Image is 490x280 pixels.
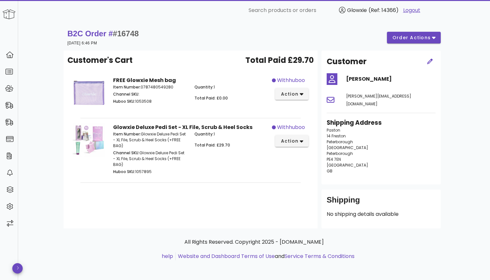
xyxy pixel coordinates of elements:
span: Paston [327,127,340,133]
p: Glowxie Deluxe Pedi Set - XL File, Scrub & Heel Socks (+FREE BAG) [113,131,187,149]
span: Glowxie [347,6,367,14]
span: Peterborough [327,151,353,156]
span: Channel SKU: [113,91,139,97]
img: Product Image [73,123,105,156]
span: Quantity: [194,84,214,90]
p: No shipping details available [327,210,436,218]
span: Peterborough [327,139,353,145]
span: Item Number: [113,84,141,90]
p: 1 [194,131,268,137]
button: order actions [387,32,441,43]
span: order actions [392,34,431,41]
span: Total Paid: £29.70 [194,142,230,148]
span: Huboo SKU: [113,99,135,104]
a: Website and Dashboard Terms of Use [178,252,275,260]
span: Total Paid: £0.00 [194,95,228,101]
p: 0787480549280 [113,84,187,90]
span: withhuboo [277,123,305,131]
small: [DATE] 6:46 PM [67,41,97,45]
span: Customer's Cart [67,54,133,66]
h2: Customer [327,56,367,67]
span: Huboo SKU: [113,169,135,174]
span: [GEOGRAPHIC_DATA] [327,162,368,168]
strong: B2C Order # [67,29,139,38]
p: All Rights Reserved. Copyright 2025 - [DOMAIN_NAME] [69,238,439,246]
span: [GEOGRAPHIC_DATA] [327,145,368,150]
h4: [PERSON_NAME] [346,75,436,83]
span: action [280,138,298,145]
p: Glowxie Deluxe Pedi Set - XL File, Scrub & Heel Socks (+FREE BAG) [113,150,187,168]
li: and [176,252,355,260]
span: Total Paid £29.70 [245,54,314,66]
span: 14 Freston [327,133,346,139]
span: PE4 7EN [327,157,341,162]
span: GB [327,168,332,174]
a: Logout [403,6,420,14]
h3: Shipping Address [327,118,436,127]
strong: Glowxie Deluxe Pedi Set - XL File, Scrub & Heel Socks [113,123,252,131]
div: Shipping [327,195,436,210]
span: withhuboo [277,76,305,84]
span: Channel SKU: [113,150,139,156]
strong: FREE Glowxie Mesh bag [113,76,176,84]
a: Service Terms & Conditions [285,252,355,260]
span: Quantity: [194,131,214,137]
span: (Ref: 14366) [368,6,399,14]
a: help [162,252,173,260]
button: action [275,135,309,147]
span: #16748 [113,29,139,38]
img: Product Image [73,76,105,109]
p: 1 [194,84,268,90]
span: action [280,91,298,98]
button: action [275,88,309,100]
span: Item Number: [113,131,141,137]
p: 1053508 [113,99,187,104]
img: Huboo Logo [3,9,16,19]
span: [PERSON_NAME][EMAIL_ADDRESS][DOMAIN_NAME] [346,93,411,107]
p: 1057895 [113,169,187,175]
